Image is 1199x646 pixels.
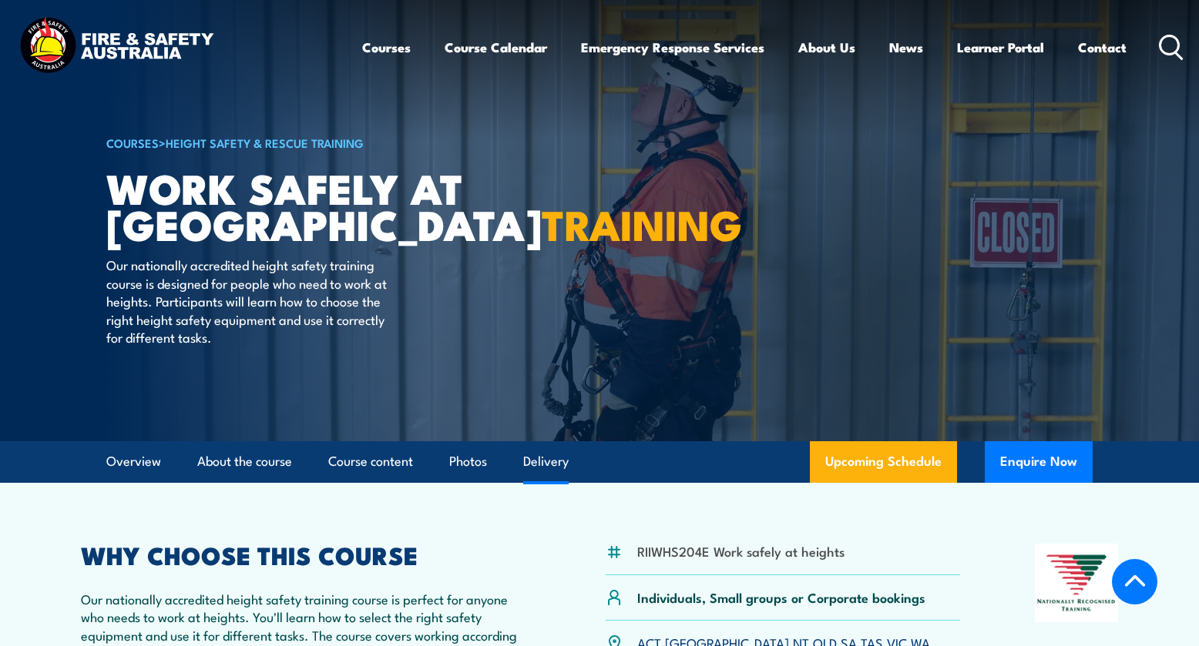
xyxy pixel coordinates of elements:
h1: Work Safely at [GEOGRAPHIC_DATA] [106,169,487,241]
button: Enquire Now [985,441,1093,483]
p: Our nationally accredited height safety training course is designed for people who need to work a... [106,256,388,346]
li: RIIWHS204E Work safely at heights [637,542,845,560]
a: Courses [362,27,411,68]
a: Height Safety & Rescue Training [166,134,364,151]
a: About Us [798,27,855,68]
a: Photos [449,441,487,482]
a: Course content [328,441,413,482]
a: News [889,27,923,68]
img: Nationally Recognised Training logo. [1035,544,1118,622]
a: Delivery [523,441,569,482]
a: Upcoming Schedule [810,441,957,483]
a: COURSES [106,134,159,151]
a: About the course [197,441,292,482]
a: Course Calendar [445,27,547,68]
h2: WHY CHOOSE THIS COURSE [81,544,531,565]
p: Individuals, Small groups or Corporate bookings [637,588,925,606]
a: Overview [106,441,161,482]
a: Emergency Response Services [581,27,764,68]
a: Contact [1078,27,1127,68]
strong: TRAINING [542,191,742,255]
h6: > [106,133,487,152]
a: Learner Portal [957,27,1044,68]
